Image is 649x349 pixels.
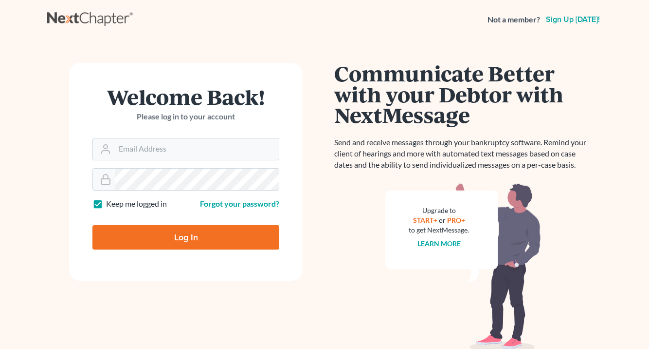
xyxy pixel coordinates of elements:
p: Please log in to your account [92,111,279,122]
div: Upgrade to [409,206,469,215]
a: START+ [413,216,437,224]
a: Learn more [417,239,461,248]
a: PRO+ [447,216,465,224]
a: Forgot your password? [200,199,279,208]
div: to get NextMessage. [409,225,469,235]
label: Keep me logged in [106,198,167,210]
p: Send and receive messages through your bankruptcy software. Remind your client of hearings and mo... [334,137,592,171]
a: Sign up [DATE]! [544,16,602,23]
span: or [439,216,446,224]
input: Email Address [115,138,279,160]
input: Log In [92,225,279,250]
h1: Communicate Better with your Debtor with NextMessage [334,63,592,125]
strong: Not a member? [487,14,540,25]
h1: Welcome Back! [92,86,279,107]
